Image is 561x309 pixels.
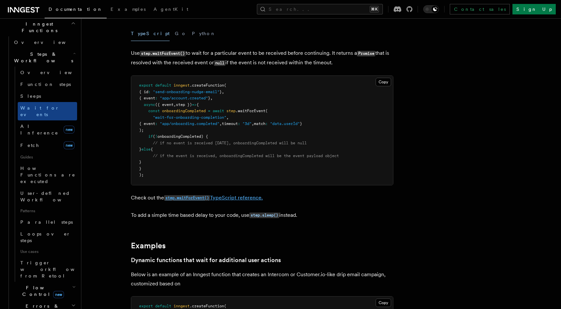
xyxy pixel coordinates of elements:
[131,270,393,288] p: Below is an example of an Inngest function that creates an Intercom or Customer.io-like drip emai...
[139,83,153,88] span: export
[5,21,71,34] span: Inngest Functions
[131,49,393,68] p: Use to wait for a particular event to be received before continuing. It returns a that is resolve...
[20,191,79,202] span: User-defined Workflows
[20,124,58,135] span: AI Inference
[11,36,77,48] a: Overview
[131,256,281,265] a: Dynamic functions that wait for additional user actions
[376,299,391,307] button: Copy
[257,4,383,14] button: Search...⌘K
[11,67,77,282] div: Steps & Workflows
[64,141,74,149] span: new
[148,134,153,139] span: if
[236,109,265,113] span: .waitForEvent
[18,257,77,282] a: Trigger workflows from Retool
[18,187,77,206] a: User-defined Workflows
[18,67,77,78] a: Overview
[174,304,190,308] span: inngest
[139,173,144,177] span: );
[174,83,190,88] span: inngest
[139,90,148,94] span: { id
[14,40,82,45] span: Overview
[139,160,141,164] span: }
[131,193,393,203] p: Check out the
[238,121,240,126] span: :
[252,121,254,126] span: ,
[175,26,187,41] button: Go
[190,83,224,88] span: .createFunction
[20,70,88,75] span: Overview
[164,195,210,201] code: step.waitForEvent()
[214,60,225,66] code: null
[18,246,77,257] span: Use cases
[254,121,265,126] span: match
[11,51,73,64] span: Steps & Workflows
[140,51,186,56] code: step.waitForEvent()
[155,102,174,107] span: ({ event
[219,121,222,126] span: ,
[370,6,379,12] kbd: ⌘K
[157,134,208,139] span: onboardingCompleted) {
[512,4,556,14] a: Sign Up
[154,7,188,12] span: AgentKit
[162,109,206,113] span: onboardingCompleted
[249,212,279,218] a: step.sleep()
[190,304,224,308] span: .createFunction
[20,93,41,99] span: Sleeps
[18,228,77,246] a: Loops over steps
[11,48,77,67] button: Steps & Workflows
[144,102,155,107] span: async
[20,260,93,278] span: Trigger workflows from Retool
[450,4,510,14] a: Contact sales
[53,291,64,298] span: new
[18,162,77,187] a: How Functions are executed
[5,18,77,36] button: Inngest Functions
[139,121,155,126] span: { event
[176,102,192,107] span: step })
[131,241,166,250] a: Examples
[219,90,222,94] span: }
[357,51,375,56] code: Promise
[300,121,302,126] span: }
[18,206,77,216] span: Patterns
[153,115,226,120] span: "wait-for-onboarding-completion"
[18,90,77,102] a: Sleeps
[224,83,226,88] span: (
[49,7,103,12] span: Documentation
[213,109,224,113] span: await
[222,121,238,126] span: timeout
[423,5,439,13] button: Toggle dark mode
[20,166,75,184] span: How Functions are executed
[155,121,157,126] span: :
[192,26,216,41] button: Python
[155,96,157,100] span: :
[20,231,71,243] span: Loops over steps
[226,115,229,120] span: ,
[242,121,252,126] span: "3d"
[11,282,77,300] button: Flow Controlnew
[18,120,77,139] a: AI Inferencenew
[111,7,146,12] span: Examples
[160,96,208,100] span: "app/account.created"
[20,82,71,87] span: Function steps
[18,102,77,120] a: Wait for events
[18,139,77,152] a: Fetchnew
[139,147,141,152] span: }
[64,126,74,134] span: new
[174,102,176,107] span: ,
[155,83,171,88] span: default
[18,216,77,228] a: Parallel steps
[139,96,155,100] span: { event
[131,211,393,220] p: To add a simple time based delay to your code, use instead.
[226,109,236,113] span: step
[265,121,268,126] span: :
[192,102,197,107] span: =>
[148,90,151,94] span: :
[151,147,153,152] span: {
[20,143,39,148] span: Fetch
[20,219,73,225] span: Parallel steps
[45,2,107,18] a: Documentation
[139,128,144,133] span: );
[210,96,213,100] span: ,
[376,78,391,86] button: Copy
